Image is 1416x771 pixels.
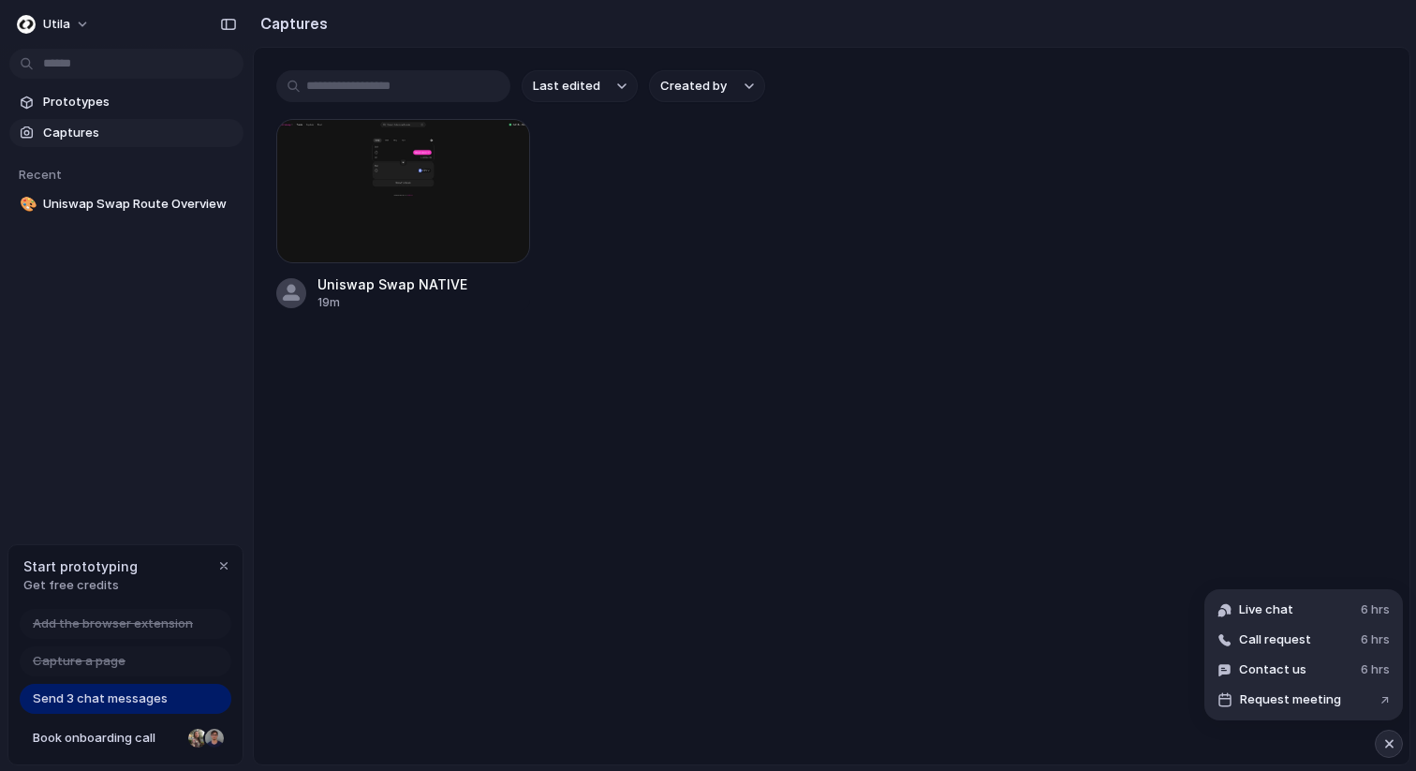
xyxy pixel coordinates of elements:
[1239,660,1306,679] span: Contact us
[9,119,243,147] a: Captures
[33,689,168,708] span: Send 3 chat messages
[43,15,70,34] span: Utila
[33,729,181,748] span: Book onboarding call
[20,723,231,753] a: Book onboarding call
[253,12,328,35] h2: Captures
[1210,595,1397,625] button: Live chat6 hrs
[19,167,62,182] span: Recent
[203,727,226,749] div: Christian Iacullo
[1239,600,1293,619] span: Live chat
[1361,660,1390,679] span: 6 hrs
[23,576,138,595] span: Get free credits
[43,195,236,214] span: Uniswap Swap Route Overview
[20,194,33,215] div: 🎨
[1239,630,1311,649] span: Call request
[33,652,125,671] span: Capture a page
[1210,655,1397,685] button: Contact us6 hrs
[186,727,209,749] div: Nicole Kubica
[1361,630,1390,649] span: 6 hrs
[533,77,600,96] span: Last edited
[522,70,638,102] button: Last edited
[9,190,243,218] a: 🎨Uniswap Swap Route Overview
[1380,690,1390,709] span: ↗
[317,294,467,311] div: 19m
[43,93,236,111] span: Prototypes
[43,124,236,142] span: Captures
[1210,625,1397,655] button: Call request6 hrs
[33,615,193,633] span: Add the browser extension
[9,9,99,39] button: Utila
[660,77,727,96] span: Created by
[9,88,243,116] a: Prototypes
[17,195,36,214] button: 🎨
[1240,690,1341,709] span: Request meeting
[23,556,138,576] span: Start prototyping
[317,274,467,294] div: Uniswap Swap NATIVE
[1361,600,1390,619] span: 6 hrs
[1210,685,1397,715] button: Request meeting↗
[649,70,765,102] button: Created by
